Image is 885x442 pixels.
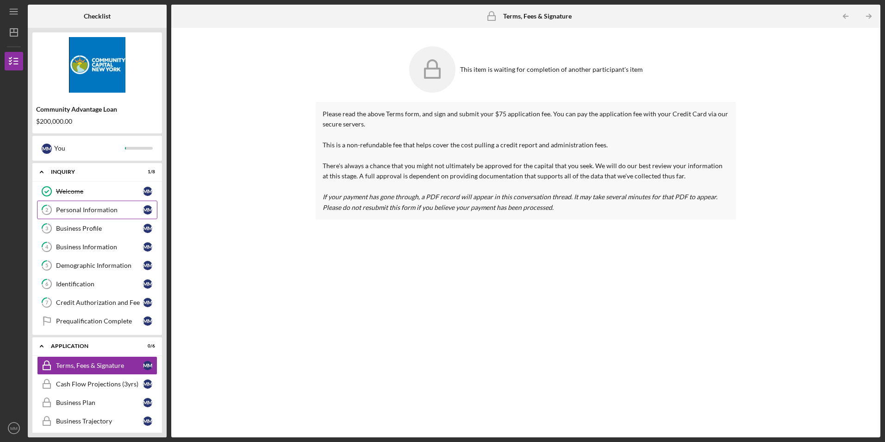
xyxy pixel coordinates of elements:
div: M M [143,361,152,370]
div: M M [143,205,152,215]
div: M M [143,224,152,233]
div: 0 / 6 [138,343,155,349]
div: Demographic Information [56,262,143,269]
a: 6IdentificationMM [37,275,157,293]
button: MM [5,419,23,437]
b: Checklist [84,13,111,20]
img: Product logo [32,37,162,93]
div: Business Trajectory [56,417,143,425]
div: M M [42,144,52,154]
div: Personal Information [56,206,143,214]
a: 2Personal InformationMM [37,201,157,219]
div: Prequalification Complete [56,317,143,325]
p: Please read the above Terms form, and sign and submit your $75 application fee. You can pay the a... [323,109,729,213]
tspan: 7 [45,300,49,306]
div: Business Plan [56,399,143,406]
div: Inquiry [51,169,132,175]
div: M M [143,261,152,270]
a: Business PlanMM [37,393,157,412]
div: Business Profile [56,225,143,232]
a: 7Credit Authorization and FeeMM [37,293,157,312]
div: Cash Flow Projections (3yrs) [56,380,143,388]
text: MM [10,426,18,431]
div: M M [143,316,152,326]
div: M M [143,417,152,426]
div: Terms, Fees & Signature [56,362,143,369]
div: Welcome [56,188,143,195]
div: Identification [56,280,143,288]
a: 3Business ProfileMM [37,219,157,238]
div: Business Information [56,243,143,251]
div: M M [143,379,152,389]
div: M M [143,187,152,196]
div: Community Advantage Loan [36,106,158,113]
tspan: 5 [45,263,48,269]
a: Business TrajectoryMM [37,412,157,430]
div: M M [143,298,152,307]
a: 4Business InformationMM [37,238,157,256]
div: This item is waiting for completion of another participant's item [460,66,643,73]
tspan: 4 [45,244,49,250]
a: Cash Flow Projections (3yrs)MM [37,375,157,393]
em: If your payment has gone through, a PDF record will appear in this conversation thread. It may ta... [323,193,717,211]
div: 1 / 8 [138,169,155,175]
b: Terms, Fees & Signature [503,13,572,20]
a: Prequalification CompleteMM [37,312,157,330]
div: M M [143,279,152,289]
tspan: 2 [45,207,48,213]
div: Credit Authorization and Fee [56,299,143,306]
div: M M [143,242,152,252]
tspan: 3 [45,226,48,232]
div: $200,000.00 [36,118,158,125]
a: 5Demographic InformationMM [37,256,157,275]
a: WelcomeMM [37,182,157,201]
a: Terms, Fees & SignatureMM [37,356,157,375]
div: You [54,140,125,156]
div: Application [51,343,132,349]
tspan: 6 [45,281,49,287]
div: M M [143,398,152,407]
